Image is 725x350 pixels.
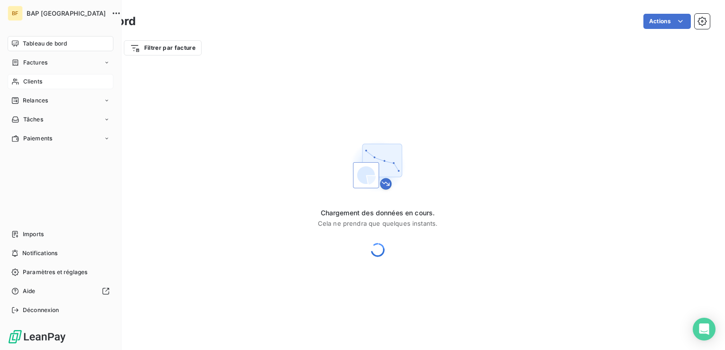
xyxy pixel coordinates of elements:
[318,220,438,227] span: Cela ne prendra que quelques instants.
[23,96,48,105] span: Relances
[643,14,691,29] button: Actions
[27,9,106,17] span: BAP [GEOGRAPHIC_DATA]
[23,39,67,48] span: Tableau de bord
[8,6,23,21] div: BF
[23,115,43,124] span: Tâches
[23,77,42,86] span: Clients
[693,318,716,341] div: Open Intercom Messenger
[8,329,66,344] img: Logo LeanPay
[318,208,438,218] span: Chargement des données en cours.
[8,284,113,299] a: Aide
[23,58,47,67] span: Factures
[23,268,87,276] span: Paramètres et réglages
[23,134,52,143] span: Paiements
[124,40,202,55] button: Filtrer par facture
[23,287,36,295] span: Aide
[22,249,57,258] span: Notifications
[347,136,408,197] img: First time
[23,306,59,314] span: Déconnexion
[23,230,44,239] span: Imports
